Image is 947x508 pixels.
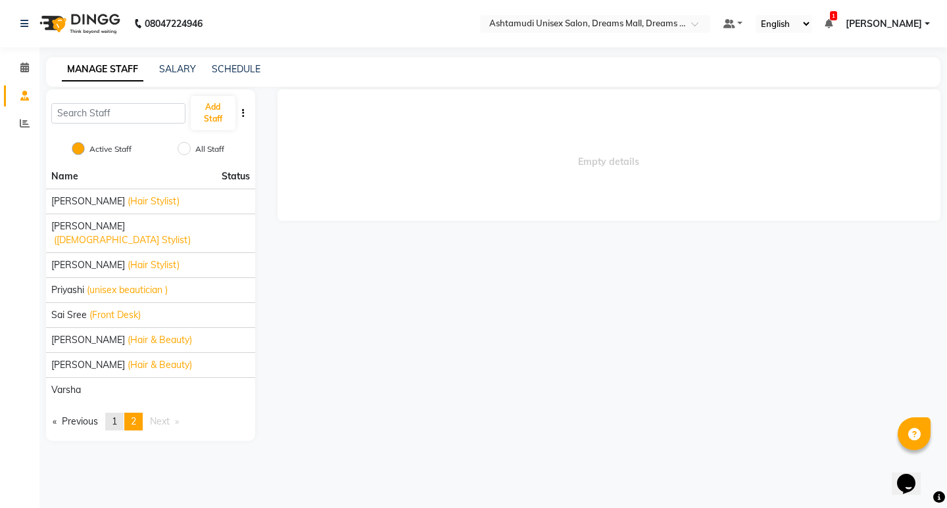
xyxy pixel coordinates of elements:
span: (Hair Stylist) [128,258,180,272]
span: 1 [830,11,837,20]
button: Add Staff [191,96,235,130]
span: [PERSON_NAME] [846,17,922,31]
a: Previous [46,413,105,430]
span: (Hair & Beauty) [128,333,192,347]
span: (Hair Stylist) [128,195,180,208]
a: SCHEDULE [212,63,260,75]
img: logo [34,5,124,42]
span: 1 [112,415,117,427]
label: Active Staff [89,143,132,155]
span: [PERSON_NAME] [51,219,125,233]
span: [PERSON_NAME] [51,358,125,372]
span: ([DEMOGRAPHIC_DATA] Stylist) [54,233,191,247]
span: Status [222,170,250,183]
span: (Hair & Beauty) [128,358,192,372]
span: [PERSON_NAME] [51,195,125,208]
iframe: chat widget [892,455,934,495]
a: MANAGE STAFF [62,58,143,81]
a: 1 [825,18,833,30]
span: Varsha [51,383,81,397]
span: [PERSON_NAME] [51,333,125,347]
span: (unisex beautician ) [87,283,168,297]
span: Name [51,170,78,182]
span: Empty details [278,89,941,221]
span: Sai sree [51,308,87,322]
input: Search Staff [51,103,185,124]
span: Next [150,415,170,427]
span: Priyashi [51,283,84,297]
span: 2 [131,415,136,427]
span: [PERSON_NAME] [51,258,125,272]
nav: Pagination [46,413,255,430]
a: SALARY [159,63,196,75]
label: All Staff [195,143,224,155]
span: (Front Desk) [89,308,141,322]
b: 08047224946 [145,5,203,42]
